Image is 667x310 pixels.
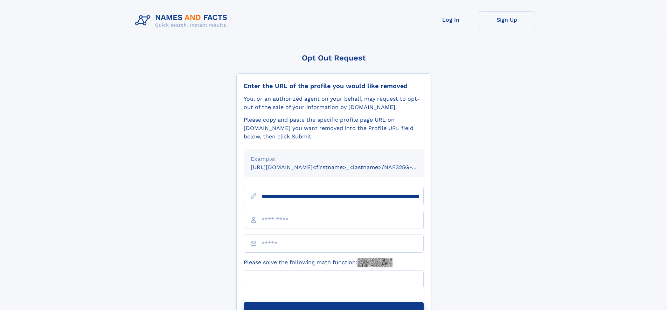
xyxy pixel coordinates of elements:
[251,164,437,171] small: [URL][DOMAIN_NAME]<firstname>_<lastname>/NAF325G-xxxxxxxx
[423,11,479,28] a: Log In
[479,11,535,28] a: Sign Up
[236,53,431,62] div: Opt Out Request
[244,116,424,141] div: Please copy and paste the specific profile page URL on [DOMAIN_NAME] you want removed into the Pr...
[132,11,233,30] img: Logo Names and Facts
[244,95,424,111] div: You, or an authorized agent on your behalf, may request to opt-out of the sale of your informatio...
[244,82,424,90] div: Enter the URL of the profile you would like removed
[251,155,417,163] div: Example:
[244,258,392,267] label: Please solve the following math function:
